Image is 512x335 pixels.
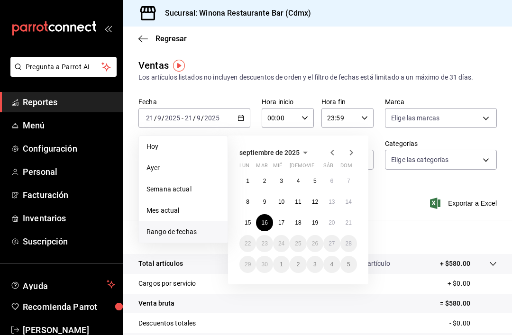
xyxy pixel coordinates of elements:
label: Hora inicio [262,99,314,105]
button: 25 de septiembre de 2025 [290,235,306,252]
input: ---- [204,114,220,122]
input: ---- [165,114,181,122]
span: Ayuda [23,279,103,290]
button: 2 de septiembre de 2025 [256,172,273,190]
span: Suscripción [23,235,115,248]
button: 14 de septiembre de 2025 [340,193,357,210]
button: 27 de septiembre de 2025 [323,235,340,252]
abbr: 26 de septiembre de 2025 [312,240,318,247]
span: Pregunta a Parrot AI [26,62,102,72]
button: 2 de octubre de 2025 [290,256,306,273]
p: = $580.00 [440,299,497,308]
button: Pregunta a Parrot AI [10,57,117,77]
label: Hora fin [321,99,374,105]
abbr: 27 de septiembre de 2025 [329,240,335,247]
span: Facturación [23,189,115,201]
button: 13 de septiembre de 2025 [323,193,340,210]
p: Descuentos totales [138,318,196,328]
abbr: 6 de septiembre de 2025 [330,178,333,184]
abbr: 1 de septiembre de 2025 [246,178,249,184]
button: Exportar a Excel [432,198,497,209]
p: Total artículos [138,259,183,269]
p: Cargos por servicio [138,279,196,289]
span: - [182,114,183,122]
abbr: 16 de septiembre de 2025 [261,219,267,226]
label: Marca [385,99,497,105]
div: Los artículos listados no incluyen descuentos de orden y el filtro de fechas está limitado a un m... [138,72,497,82]
button: 4 de octubre de 2025 [323,256,340,273]
h3: Sucursal: Winona Restaurante Bar (Cdmx) [157,8,311,19]
button: 18 de septiembre de 2025 [290,214,306,231]
abbr: domingo [340,163,352,172]
button: 21 de septiembre de 2025 [340,214,357,231]
button: 16 de septiembre de 2025 [256,214,273,231]
button: 5 de octubre de 2025 [340,256,357,273]
abbr: 21 de septiembre de 2025 [346,219,352,226]
button: 28 de septiembre de 2025 [340,235,357,252]
span: septiembre de 2025 [239,149,300,156]
abbr: 24 de septiembre de 2025 [278,240,284,247]
span: / [162,114,165,122]
abbr: 28 de septiembre de 2025 [346,240,352,247]
abbr: 1 de octubre de 2025 [280,261,283,268]
span: Mes actual [146,206,220,216]
button: septiembre de 2025 [239,147,311,158]
abbr: 15 de septiembre de 2025 [245,219,251,226]
span: Inventarios [23,212,115,225]
button: 1 de octubre de 2025 [273,256,290,273]
button: 20 de septiembre de 2025 [323,214,340,231]
button: 17 de septiembre de 2025 [273,214,290,231]
abbr: 14 de septiembre de 2025 [346,199,352,205]
label: Fecha [138,99,250,105]
abbr: 12 de septiembre de 2025 [312,199,318,205]
button: 3 de octubre de 2025 [307,256,323,273]
abbr: martes [256,163,267,172]
span: Hoy [146,142,220,152]
abbr: 5 de septiembre de 2025 [313,178,317,184]
button: 4 de septiembre de 2025 [290,172,306,190]
p: - $0.00 [449,318,497,328]
div: Ventas [138,58,169,72]
p: + $0.00 [448,279,497,289]
abbr: 23 de septiembre de 2025 [261,240,267,247]
abbr: 2 de octubre de 2025 [297,261,300,268]
button: 19 de septiembre de 2025 [307,214,323,231]
abbr: 18 de septiembre de 2025 [295,219,301,226]
abbr: 4 de octubre de 2025 [330,261,333,268]
button: Tooltip marker [173,60,185,72]
span: / [154,114,157,122]
button: 29 de septiembre de 2025 [239,256,256,273]
button: open_drawer_menu [104,25,112,32]
button: 6 de septiembre de 2025 [323,172,340,190]
abbr: 13 de septiembre de 2025 [329,199,335,205]
button: 9 de septiembre de 2025 [256,193,273,210]
button: 7 de septiembre de 2025 [340,172,357,190]
button: 10 de septiembre de 2025 [273,193,290,210]
input: -- [146,114,154,122]
abbr: 7 de septiembre de 2025 [347,178,350,184]
span: Recomienda Parrot [23,300,115,313]
button: 26 de septiembre de 2025 [307,235,323,252]
abbr: 4 de septiembre de 2025 [297,178,300,184]
abbr: 3 de septiembre de 2025 [280,178,283,184]
button: 11 de septiembre de 2025 [290,193,306,210]
span: / [201,114,204,122]
abbr: 2 de septiembre de 2025 [263,178,266,184]
span: Menú [23,119,115,132]
p: + $580.00 [440,259,470,269]
abbr: miércoles [273,163,282,172]
span: / [193,114,196,122]
abbr: 30 de septiembre de 2025 [261,261,267,268]
span: Semana actual [146,184,220,194]
span: Configuración [23,142,115,155]
span: Elige las marcas [391,113,439,123]
abbr: 25 de septiembre de 2025 [295,240,301,247]
button: 22 de septiembre de 2025 [239,235,256,252]
abbr: 20 de septiembre de 2025 [329,219,335,226]
button: 5 de septiembre de 2025 [307,172,323,190]
button: 15 de septiembre de 2025 [239,214,256,231]
abbr: 10 de septiembre de 2025 [278,199,284,205]
input: -- [196,114,201,122]
button: 8 de septiembre de 2025 [239,193,256,210]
